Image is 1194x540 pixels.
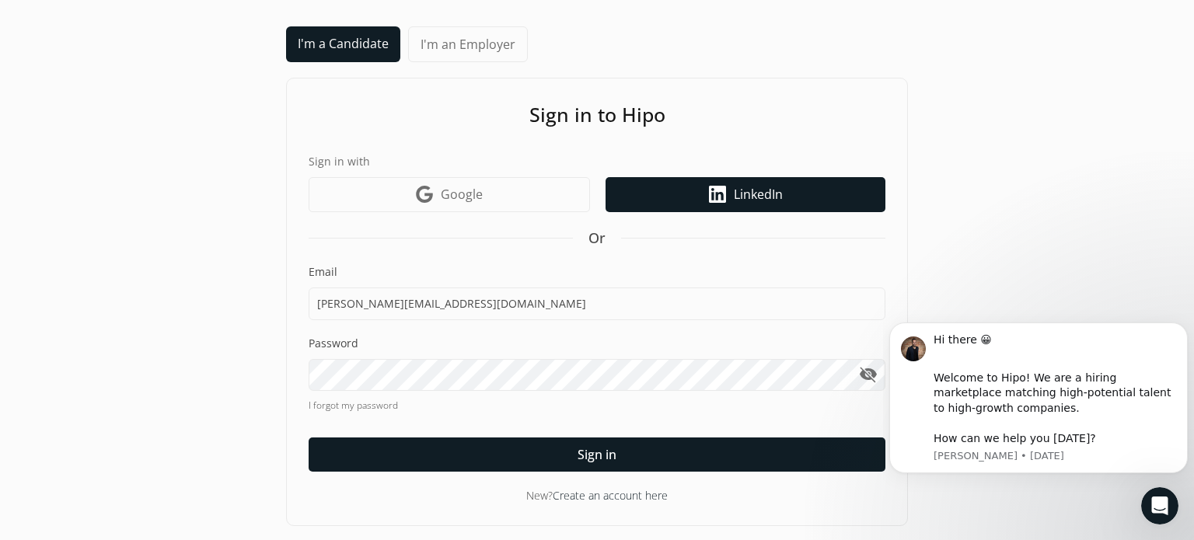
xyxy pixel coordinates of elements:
[883,299,1194,498] iframe: Intercom notifications message
[859,365,878,384] span: visibility_off
[309,264,885,280] label: Email
[850,358,885,391] button: visibility_off
[553,488,668,503] a: Create an account here
[578,445,616,464] span: Sign in
[588,228,606,249] span: Or
[309,153,885,169] label: Sign in with
[309,100,885,130] h1: Sign in to Hipo
[309,399,885,413] a: I forgot my password
[734,185,783,204] span: LinkedIn
[309,177,590,212] a: Google
[309,336,885,351] label: Password
[309,437,885,472] button: Sign in
[1141,487,1178,524] iframe: Intercom live chat
[408,26,528,62] a: I'm an Employer
[606,177,885,212] a: LinkedIn
[441,185,483,204] span: Google
[286,26,400,62] a: I'm a Candidate
[309,487,885,503] div: New?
